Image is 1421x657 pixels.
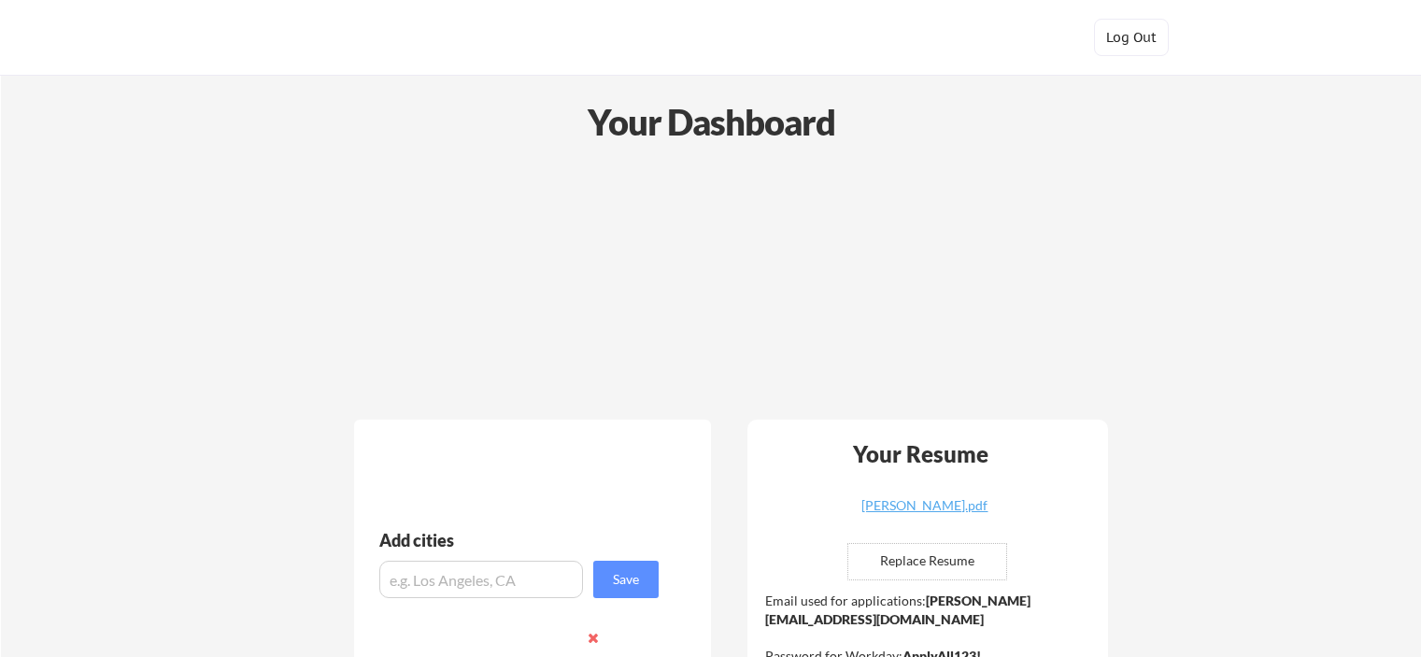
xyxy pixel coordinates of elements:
div: Your Resume [829,443,1014,465]
strong: [PERSON_NAME][EMAIL_ADDRESS][DOMAIN_NAME] [765,593,1030,627]
button: Log Out [1094,19,1169,56]
input: e.g. Los Angeles, CA [379,561,583,598]
button: Save [593,561,659,598]
div: Add cities [379,532,663,549]
a: [PERSON_NAME].pdf [814,499,1036,528]
div: [PERSON_NAME].pdf [814,499,1036,512]
div: Your Dashboard [2,95,1421,149]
